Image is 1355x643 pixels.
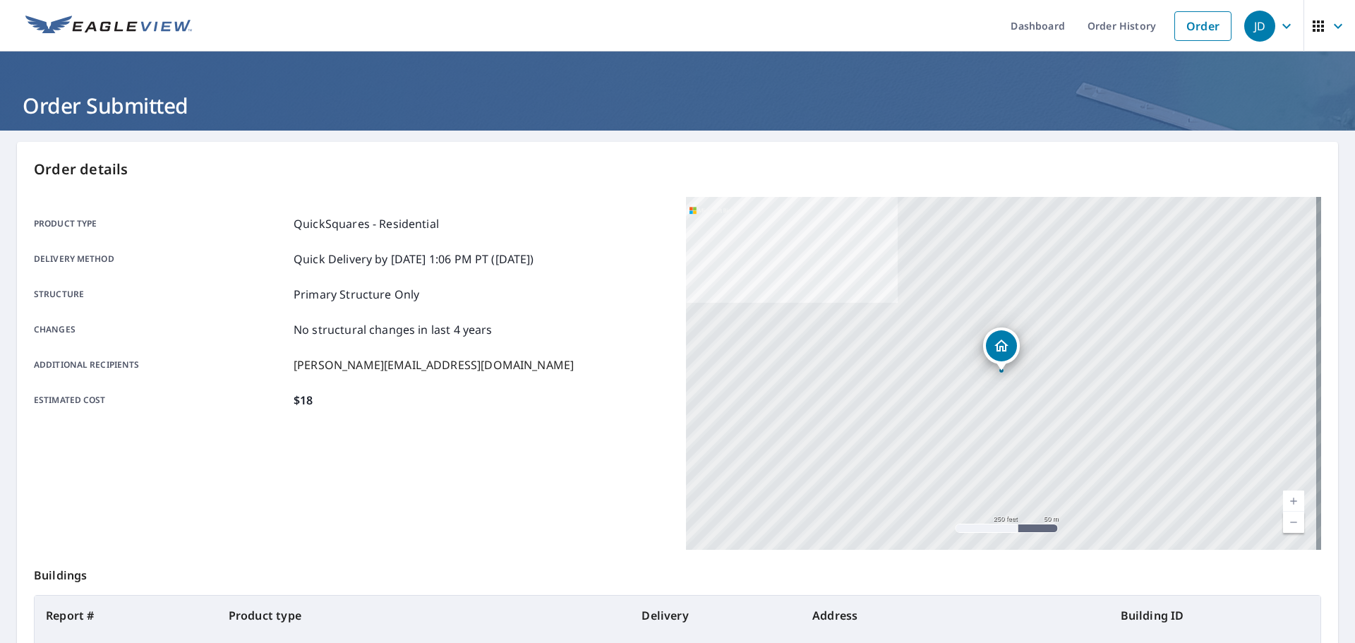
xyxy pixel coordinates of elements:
p: [PERSON_NAME][EMAIL_ADDRESS][DOMAIN_NAME] [294,356,574,373]
h1: Order Submitted [17,91,1338,120]
th: Address [801,596,1109,635]
th: Delivery [630,596,801,635]
p: Buildings [34,550,1321,595]
p: Changes [34,321,288,338]
th: Building ID [1109,596,1320,635]
div: JD [1244,11,1275,42]
a: Current Level 17, Zoom Out [1283,512,1304,533]
p: Structure [34,286,288,303]
th: Report # [35,596,217,635]
p: $18 [294,392,313,409]
div: Dropped pin, building 1, Residential property, 24 Delmor Ave Wilbraham, MA 01095 [983,327,1020,371]
img: EV Logo [25,16,192,37]
a: Current Level 17, Zoom In [1283,491,1304,512]
p: Estimated cost [34,392,288,409]
p: Additional recipients [34,356,288,373]
a: Order [1174,11,1231,41]
p: QuickSquares - Residential [294,215,439,232]
p: Order details [34,159,1321,180]
p: Product type [34,215,288,232]
p: No structural changes in last 4 years [294,321,493,338]
p: Delivery method [34,251,288,268]
th: Product type [217,596,631,635]
p: Primary Structure Only [294,286,419,303]
p: Quick Delivery by [DATE] 1:06 PM PT ([DATE]) [294,251,534,268]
